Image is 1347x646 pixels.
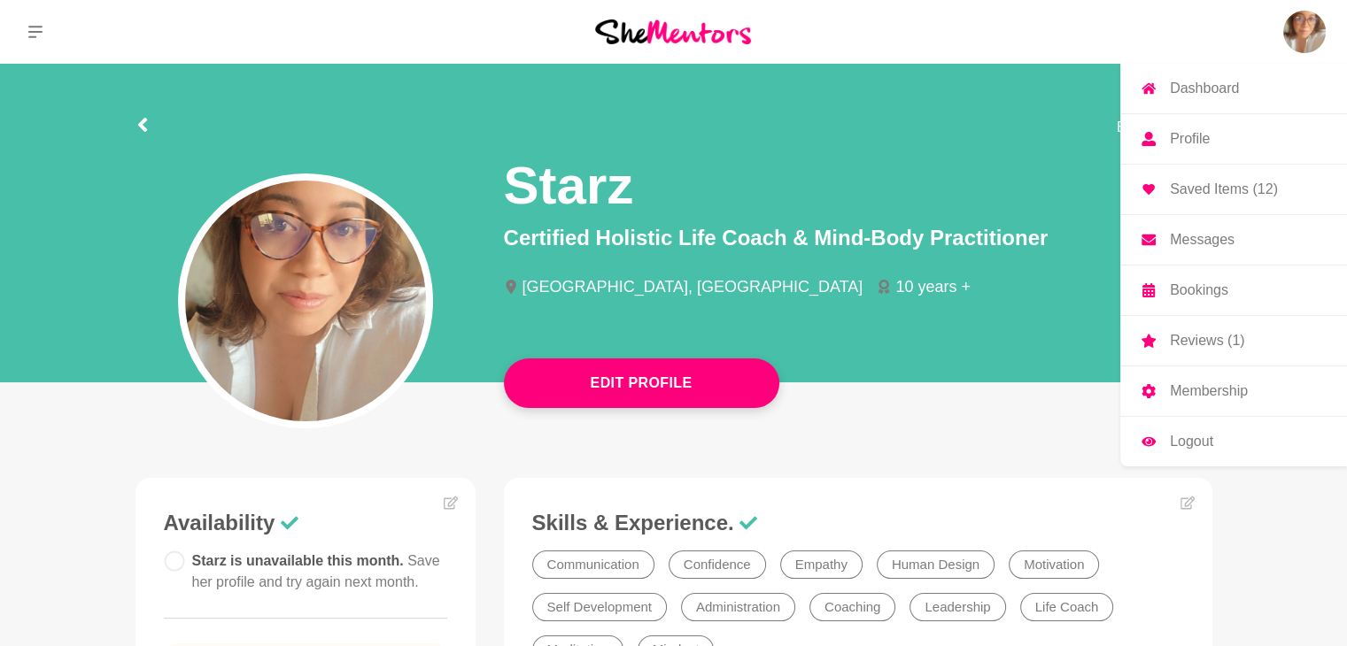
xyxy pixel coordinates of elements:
a: Saved Items (12) [1120,165,1347,214]
li: 10 years + [877,279,985,295]
span: Save her profile and try again next month. [192,553,440,589]
a: Dashboard [1120,64,1347,113]
h3: Skills & Experience. [532,510,1184,536]
p: Saved Items (12) [1170,182,1278,196]
img: She Mentors Logo [595,19,751,43]
h3: Availability [164,510,447,536]
img: Starz [1283,11,1326,53]
p: Logout [1170,435,1213,449]
p: Reviews (1) [1170,334,1244,348]
p: Certified Holistic Life Coach & Mind-Body Practitioner [504,222,1212,254]
button: Edit Profile [504,358,779,408]
a: StarzDashboardProfileSaved Items (12)MessagesBookingsReviews (1)MembershipLogout [1283,11,1326,53]
p: Dashboard [1170,81,1239,96]
a: Bookings [1120,265,1347,315]
p: Profile [1170,132,1210,146]
a: Messages [1120,215,1347,265]
span: Starz is unavailable this month. [192,553,440,589]
p: Membership [1170,384,1248,398]
a: Reviews (1) [1120,316,1347,365]
a: Profile [1120,114,1347,164]
h1: Starz [504,152,634,219]
li: [GEOGRAPHIC_DATA], [GEOGRAPHIC_DATA] [504,279,878,295]
p: Bookings [1170,283,1228,297]
span: Edit profile [1117,117,1184,138]
p: Messages [1170,233,1235,247]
